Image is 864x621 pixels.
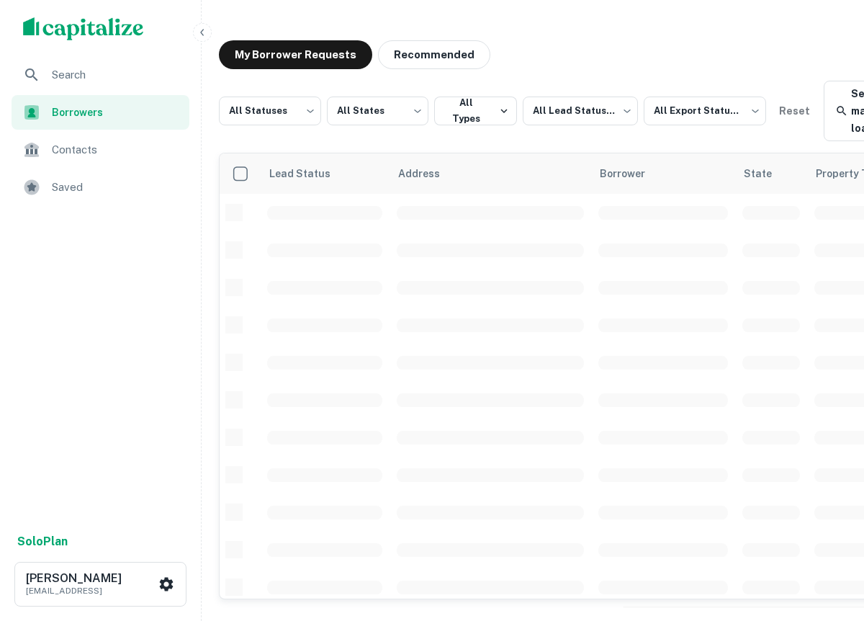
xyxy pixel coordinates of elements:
span: Address [398,165,459,182]
a: Search [12,58,189,92]
span: Search [52,66,181,84]
a: SoloPlan [17,533,68,550]
th: Borrower [591,153,735,194]
a: Contacts [12,133,189,167]
span: Borrower [600,165,664,182]
h6: [PERSON_NAME] [26,573,156,584]
p: [EMAIL_ADDRESS] [26,584,156,597]
button: My Borrower Requests [219,40,372,69]
span: Borrowers [52,104,181,120]
button: [PERSON_NAME][EMAIL_ADDRESS] [14,562,186,607]
th: State [735,153,807,194]
img: capitalize-logo.png [23,17,144,40]
a: Saved [12,170,189,205]
th: Address [390,153,591,194]
strong: Solo Plan [17,535,68,548]
div: All States [327,92,429,130]
span: Saved [52,179,181,196]
button: Recommended [378,40,490,69]
div: All Export Statuses [644,92,766,130]
div: All Lead Statuses [523,92,638,130]
a: Borrowers [12,95,189,130]
button: All Types [434,97,517,125]
span: State [744,165,791,182]
th: Lead Status [260,153,390,194]
span: Lead Status [269,165,349,182]
span: Contacts [52,141,181,158]
button: Reset [772,97,818,125]
div: All Statuses [219,92,321,130]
